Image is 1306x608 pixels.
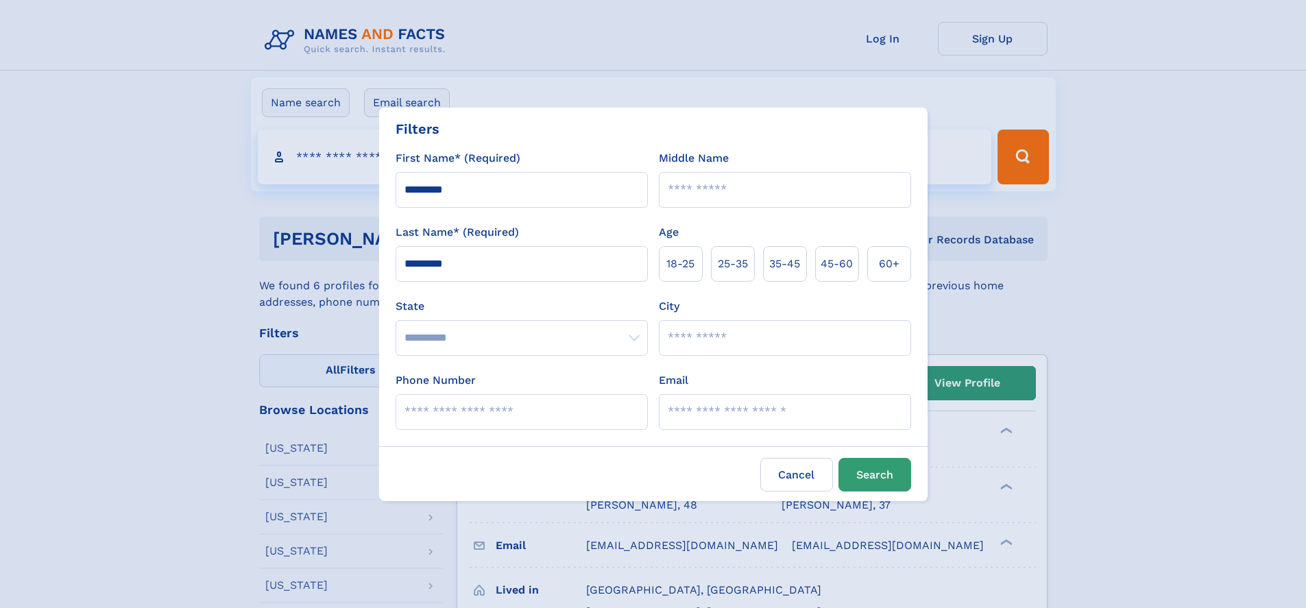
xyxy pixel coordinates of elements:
label: Email [659,372,688,389]
span: 35‑45 [769,256,800,272]
label: Middle Name [659,150,729,167]
span: 60+ [879,256,899,272]
span: 25‑35 [718,256,748,272]
button: Search [838,458,911,491]
label: Last Name* (Required) [396,224,519,241]
label: Age [659,224,679,241]
label: City [659,298,679,315]
label: Phone Number [396,372,476,389]
label: State [396,298,648,315]
label: Cancel [760,458,833,491]
span: 18‑25 [666,256,694,272]
label: First Name* (Required) [396,150,520,167]
span: 45‑60 [821,256,853,272]
div: Filters [396,119,439,139]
